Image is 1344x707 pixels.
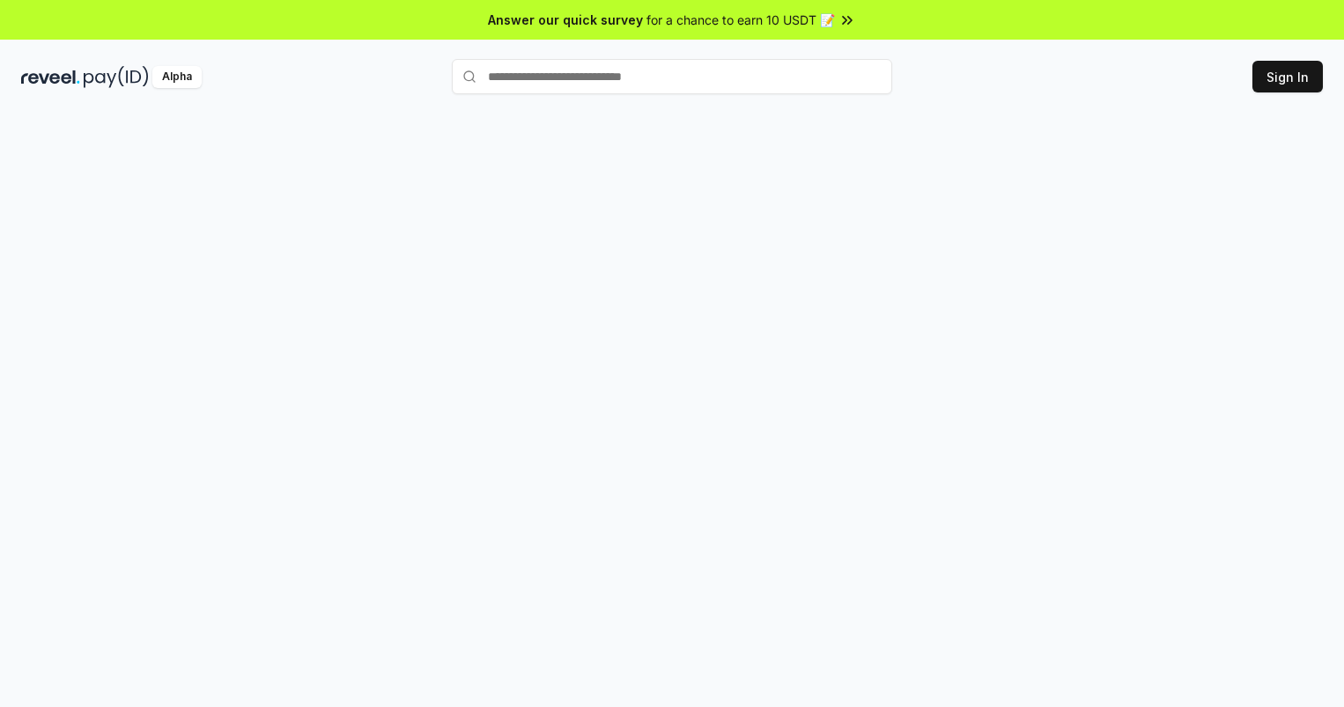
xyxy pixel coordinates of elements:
span: for a chance to earn 10 USDT 📝 [646,11,835,29]
img: reveel_dark [21,66,80,88]
span: Answer our quick survey [488,11,643,29]
div: Alpha [152,66,202,88]
button: Sign In [1252,61,1323,92]
img: pay_id [84,66,149,88]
